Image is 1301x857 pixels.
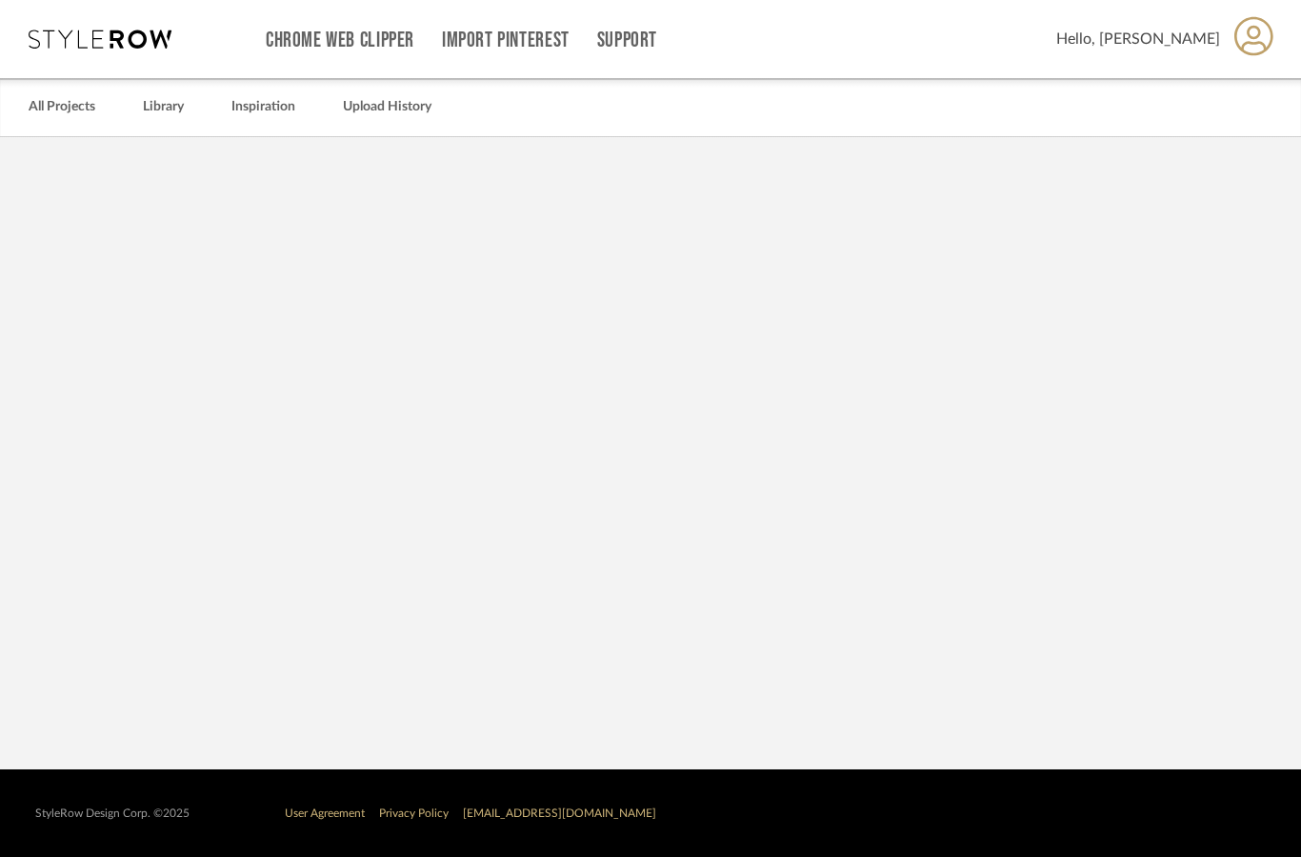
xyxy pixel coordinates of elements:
[379,807,449,819] a: Privacy Policy
[285,807,365,819] a: User Agreement
[143,94,184,120] a: Library
[343,94,431,120] a: Upload History
[463,807,656,819] a: [EMAIL_ADDRESS][DOMAIN_NAME]
[29,94,95,120] a: All Projects
[442,32,570,49] a: Import Pinterest
[266,32,414,49] a: Chrome Web Clipper
[1056,28,1220,50] span: Hello, [PERSON_NAME]
[231,94,295,120] a: Inspiration
[597,32,657,49] a: Support
[35,807,190,821] div: StyleRow Design Corp. ©2025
